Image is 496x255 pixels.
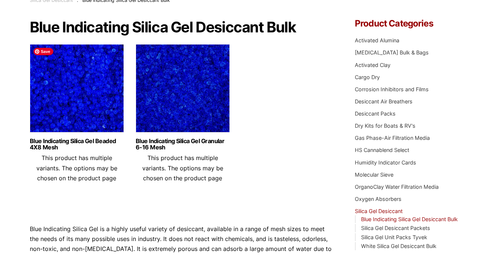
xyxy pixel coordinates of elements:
[355,147,409,153] a: HS Cannablend Select
[355,196,402,202] a: Oxygen Absorbers
[355,86,429,92] a: Corrosion Inhibitors and Films
[355,98,413,105] a: Desiccant Air Breathers
[355,19,466,28] h4: Product Categories
[361,225,430,231] a: Silica Gel Desiccant Packets
[136,138,230,150] a: Blue Indicating Silica Gel Granular 6-16 Mesh
[355,159,416,166] a: Humidity Indicator Cards
[355,171,393,178] a: Molecular Sieve
[361,243,436,249] a: White Silica Gel Desiccant Bulk
[30,138,124,150] a: Blue Indicating Silica Gel Beaded 4X8 Mesh
[355,49,429,56] a: [MEDICAL_DATA] Bulk & Bags
[361,234,427,240] a: Silica Gel Unit Packs Tyvek
[355,123,415,129] a: Dry Kits for Boats & RV's
[355,135,430,141] a: Gas Phase-Air Filtration Media
[355,62,390,68] a: Activated Clay
[142,154,223,181] span: This product has multiple variants. The options may be chosen on the product page
[355,184,439,190] a: OrganoClay Water Filtration Media
[33,48,53,55] span: Save
[361,216,458,222] a: Blue Indicating Silica Gel Desiccant Bulk
[355,208,403,214] a: Silica Gel Desiccant
[30,19,333,35] h1: Blue Indicating Silica Gel Desiccant Bulk
[355,110,396,117] a: Desiccant Packs
[355,74,380,80] a: Cargo Dry
[355,37,399,43] a: Activated Alumina
[36,154,117,181] span: This product has multiple variants. The options may be chosen on the product page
